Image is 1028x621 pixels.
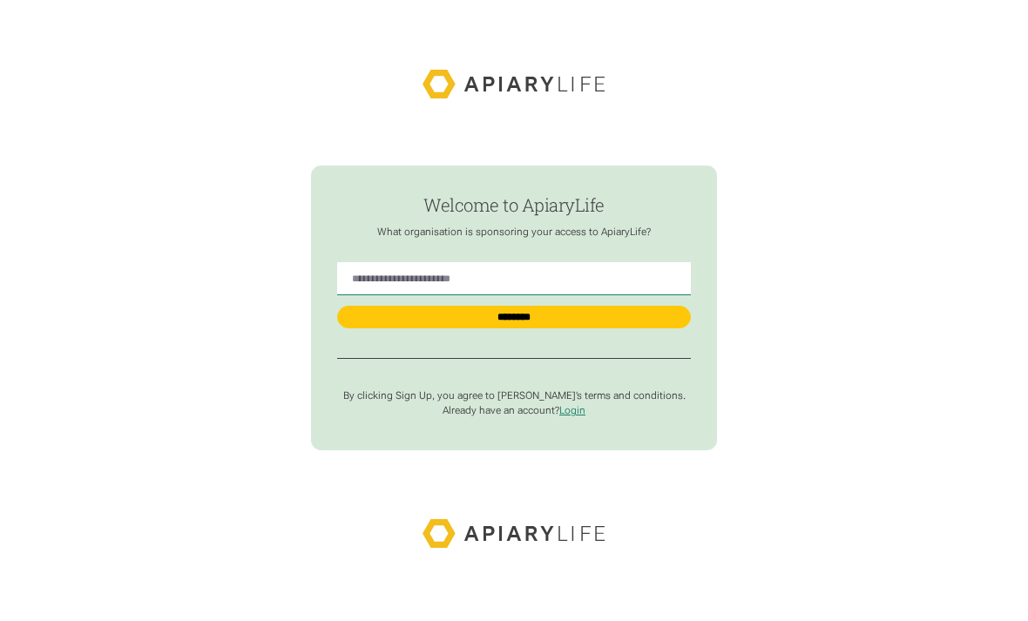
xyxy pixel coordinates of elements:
[337,226,692,239] p: What organisation is sponsoring your access to ApiaryLife?
[559,404,585,416] a: Login
[337,389,692,402] p: By clicking Sign Up, you agree to [PERSON_NAME]’s terms and conditions.
[337,196,692,215] h1: Welcome to ApiaryLife
[311,165,716,449] form: find-employer
[337,404,692,417] p: Already have an account?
